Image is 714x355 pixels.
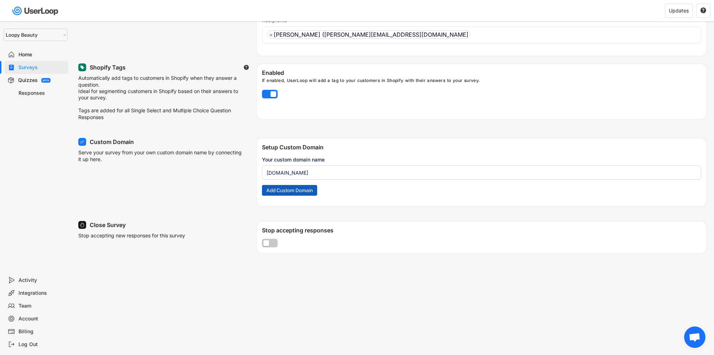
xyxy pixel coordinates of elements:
div: Surveys [19,64,65,71]
div: If enabled, UserLoop will add a tag to your customers in Shopify with their answers to your survey. [262,78,707,86]
img: userloop-logo-01.svg [11,4,61,18]
div: Shopify Tags [90,64,126,71]
div: Custom Domain [90,138,134,146]
div: Responses [19,90,65,97]
div: Enabled [262,69,707,78]
li: [PERSON_NAME] ([PERSON_NAME][EMAIL_ADDRESS][DOMAIN_NAME] [267,30,471,39]
div: BETA [43,79,49,82]
div: Quizzes [18,77,38,84]
button:  [243,65,249,70]
div: Team [19,303,65,309]
div: Updates [669,8,689,13]
div: Stop accepting responses [262,227,707,235]
div: Account [19,315,65,322]
div: Open chat [684,326,705,348]
input: Eg. survey.yourdomain.com [262,165,701,180]
div: Activity [19,277,65,284]
div: Stop accepting new responses for this survey [78,232,185,249]
div: Billing [19,328,65,335]
div: Automatically add tags to customers in Shopify when they answer a question. Ideal for segmenting ... [78,75,242,120]
div: Log Out [19,341,65,348]
div: Serve your survey from your own custom domain name by connecting it up here. [78,149,242,166]
button:  [700,7,707,14]
div: Setup Custom Domain [262,144,707,152]
div: Integrations [19,290,65,297]
text:  [700,7,706,14]
div: Home [19,51,65,58]
div: Close Survey [90,221,126,229]
span: × [269,32,273,37]
button: Add Custom Domain [262,185,317,196]
div: Your custom domain name [262,156,701,163]
text:  [244,65,249,70]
